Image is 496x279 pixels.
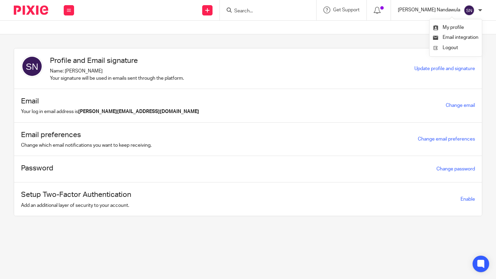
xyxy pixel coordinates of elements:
p: Change which email notifications you want to keep receiving. [21,142,152,149]
span: Enable [461,197,475,202]
p: Add an additional layer of security to your account. [21,202,131,209]
span: My profile [443,25,464,30]
img: Pixie [14,5,48,15]
p: Your log in email address is [21,108,199,115]
a: Update profile and signature [414,66,475,71]
h1: Email [21,96,199,107]
h1: Setup Two-Factor Authentication [21,189,131,200]
input: Search [234,8,296,14]
h1: Profile and Email signature [50,55,184,66]
span: Get Support [333,8,360,12]
a: Change email [446,103,475,108]
a: Change password [436,167,475,171]
p: Name: [PERSON_NAME] Your signature will be used in emails sent through the platform. [50,68,184,82]
b: [PERSON_NAME][EMAIL_ADDRESS][DOMAIN_NAME] [78,109,199,114]
span: Email integration [443,35,478,40]
p: [PERSON_NAME] Nandawula [398,7,460,13]
a: Change email preferences [418,137,475,142]
a: My profile [433,25,464,30]
h1: Password [21,163,53,174]
a: Email integration [433,35,478,40]
span: Logout [443,45,458,50]
img: svg%3E [464,5,475,16]
a: Logout [433,43,478,53]
h1: Email preferences [21,130,152,140]
img: svg%3E [21,55,43,77]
